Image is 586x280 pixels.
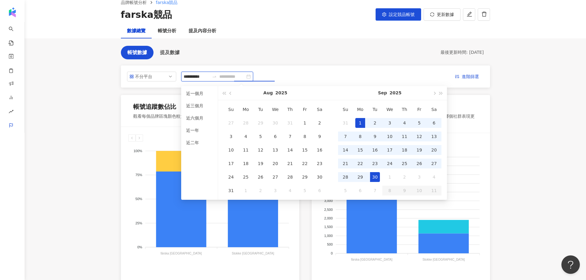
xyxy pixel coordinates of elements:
[353,116,368,130] td: 2025-09-01
[135,221,142,225] tspan: 25%
[355,186,365,195] div: 6
[427,116,441,130] td: 2025-09-06
[429,159,439,168] div: 27
[382,103,397,116] th: We
[378,86,387,100] button: Sep
[414,159,424,168] div: 26
[256,159,265,168] div: 19
[368,184,382,197] td: 2025-10-07
[355,118,365,128] div: 1
[414,132,424,141] div: 12
[353,103,368,116] th: Mo
[238,143,253,157] td: 2025-08-11
[184,125,215,135] li: 近一年
[226,159,236,168] div: 17
[253,184,268,197] td: 2025-09-02
[275,86,287,100] button: 2025
[338,130,353,143] td: 2025-09-07
[9,105,14,119] span: rise
[232,252,274,255] tspan: Stokke [GEOGRAPHIC_DATA]
[315,132,325,141] div: 9
[389,12,415,17] span: 設定競品帳號
[397,143,412,157] td: 2025-09-18
[338,170,353,184] td: 2025-09-28
[238,103,253,116] th: Mo
[382,170,397,184] td: 2025-10-01
[412,143,427,157] td: 2025-09-19
[400,159,409,168] div: 25
[382,12,386,17] span: setting
[256,145,265,155] div: 12
[382,157,397,170] td: 2025-09-24
[283,130,297,143] td: 2025-08-07
[224,103,238,116] th: Su
[412,130,427,143] td: 2025-09-12
[256,132,265,141] div: 5
[397,130,412,143] td: 2025-09-11
[355,172,365,182] div: 29
[226,172,236,182] div: 24
[427,130,441,143] td: 2025-09-13
[315,159,325,168] div: 23
[382,130,397,143] td: 2025-09-10
[414,118,424,128] div: 5
[324,225,333,229] tspan: 1,500
[256,186,265,195] div: 2
[283,170,297,184] td: 2025-08-28
[285,159,295,168] div: 21
[338,184,353,197] td: 2025-10-05
[238,184,253,197] td: 2025-09-01
[135,72,155,81] div: 不分平台
[300,118,310,128] div: 1
[397,116,412,130] td: 2025-09-04
[370,145,380,155] div: 16
[268,103,283,116] th: We
[224,170,238,184] td: 2025-08-24
[241,159,251,168] div: 18
[385,172,395,182] div: 1
[315,186,325,195] div: 6
[312,170,327,184] td: 2025-08-30
[427,157,441,170] td: 2025-09-27
[412,103,427,116] th: Fr
[224,116,238,130] td: 2025-07-27
[397,157,412,170] td: 2025-09-25
[226,186,236,195] div: 31
[397,103,412,116] th: Th
[300,145,310,155] div: 15
[285,172,295,182] div: 28
[312,143,327,157] td: 2025-08-16
[338,157,353,170] td: 2025-09-21
[283,184,297,197] td: 2025-09-04
[268,143,283,157] td: 2025-08-13
[370,118,380,128] div: 2
[283,116,297,130] td: 2025-07-31
[400,172,409,182] div: 2
[297,184,312,197] td: 2025-09-05
[368,170,382,184] td: 2025-09-30
[341,145,350,155] div: 14
[368,143,382,157] td: 2025-09-16
[121,46,153,59] button: 帳號數據
[368,130,382,143] td: 2025-09-09
[385,159,395,168] div: 24
[184,89,215,98] li: 近一個月
[297,130,312,143] td: 2025-08-08
[351,258,392,261] tspan: färska [GEOGRAPHIC_DATA]
[270,145,280,155] div: 13
[462,72,479,82] span: 進階篩選
[256,118,265,128] div: 29
[355,159,365,168] div: 22
[312,103,327,116] th: Sa
[385,145,395,155] div: 17
[385,118,395,128] div: 3
[424,8,460,21] button: 更新數據
[253,157,268,170] td: 2025-08-19
[331,251,333,255] tspan: 0
[226,118,236,128] div: 27
[133,113,275,120] div: 觀看每個品牌區塊顏色較大的部分，表示他為該品牌的主力溝通操作社群。
[355,132,365,141] div: 8
[253,116,268,130] td: 2025-07-29
[353,130,368,143] td: 2025-09-08
[355,145,365,155] div: 15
